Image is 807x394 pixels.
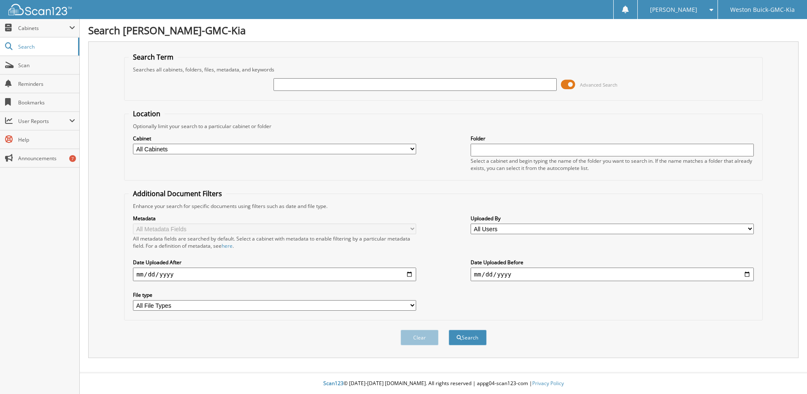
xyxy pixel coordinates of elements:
[323,380,344,387] span: Scan123
[449,330,487,345] button: Search
[471,215,754,222] label: Uploaded By
[133,235,416,249] div: All metadata fields are searched by default. Select a cabinet with metadata to enable filtering b...
[730,7,795,12] span: Weston Buick-GMC-Kia
[18,62,75,69] span: Scan
[18,25,69,32] span: Cabinets
[133,259,416,266] label: Date Uploaded After
[129,123,758,130] div: Optionally limit your search to a particular cabinet or folder
[471,157,754,172] div: Select a cabinet and begin typing the name of the folder you want to search in. If the name match...
[401,330,439,345] button: Clear
[129,52,178,62] legend: Search Term
[133,291,416,298] label: File type
[18,118,69,125] span: User Reports
[8,4,72,15] img: scan123-logo-white.svg
[18,43,74,50] span: Search
[471,259,754,266] label: Date Uploaded Before
[80,373,807,394] div: © [DATE]-[DATE] [DOMAIN_NAME]. All rights reserved | appg04-scan123-com |
[580,82,617,88] span: Advanced Search
[129,189,226,198] legend: Additional Document Filters
[18,99,75,106] span: Bookmarks
[650,7,697,12] span: [PERSON_NAME]
[88,23,799,37] h1: Search [PERSON_NAME]-GMC-Kia
[222,242,233,249] a: here
[18,155,75,162] span: Announcements
[69,155,76,162] div: 7
[532,380,564,387] a: Privacy Policy
[129,109,165,118] legend: Location
[18,80,75,88] span: Reminders
[18,136,75,143] span: Help
[133,135,416,142] label: Cabinet
[471,268,754,281] input: end
[129,202,758,210] div: Enhance your search for specific documents using filters such as date and file type.
[471,135,754,142] label: Folder
[133,215,416,222] label: Metadata
[133,268,416,281] input: start
[129,66,758,73] div: Searches all cabinets, folders, files, metadata, and keywords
